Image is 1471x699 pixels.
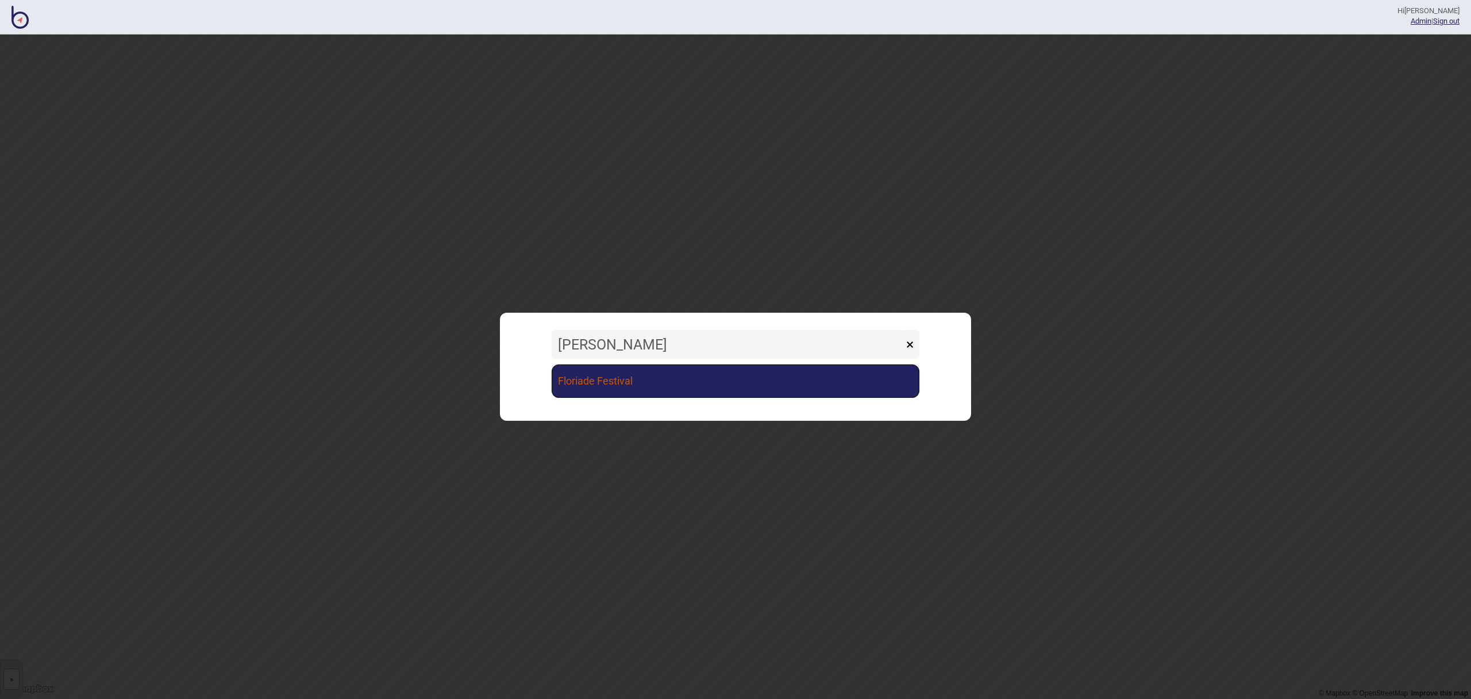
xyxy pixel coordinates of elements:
[552,330,903,359] input: Search locations by tag + name
[1397,6,1460,16] div: Hi [PERSON_NAME]
[1433,17,1460,25] button: Sign out
[900,330,919,359] button: ×
[552,364,919,398] a: Floriade Festival
[11,6,29,29] img: BindiMaps CMS
[1411,17,1433,25] span: |
[1411,17,1431,25] a: Admin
